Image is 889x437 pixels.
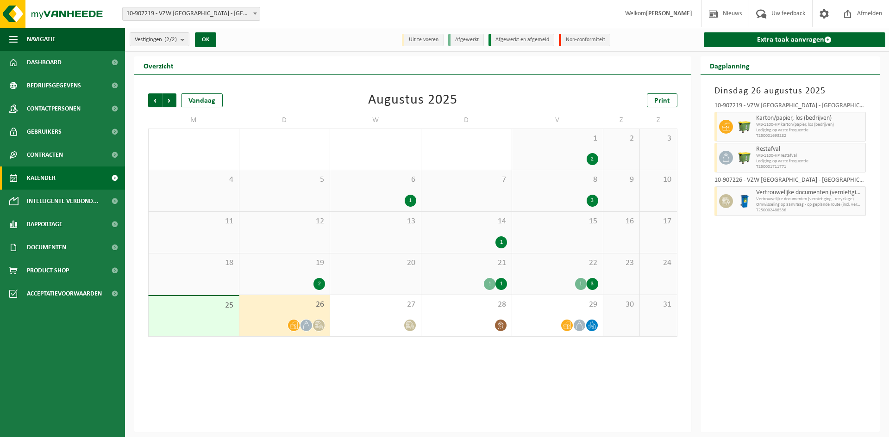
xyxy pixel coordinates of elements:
[488,34,554,46] li: Afgewerkt en afgemeld
[495,278,507,290] div: 1
[587,278,598,290] div: 3
[756,208,864,213] span: T250002488536
[495,236,507,248] div: 1
[654,97,670,105] span: Print
[426,258,507,268] span: 21
[701,56,759,74] h2: Dagplanning
[239,112,331,129] td: D
[608,216,635,227] span: 16
[645,258,672,268] span: 24
[704,32,886,47] a: Extra taak aanvragen
[587,195,598,207] div: 3
[714,177,866,186] div: 10-907226 - VZW [GEOGRAPHIC_DATA] - [GEOGRAPHIC_DATA]
[756,197,864,202] span: Vertrouwelijke documenten (vernietiging - recyclage)
[27,213,63,236] span: Rapportage
[130,32,189,46] button: Vestigingen(2/2)
[756,153,864,159] span: WB-1100-HP restafval
[335,216,416,227] span: 13
[640,112,677,129] td: Z
[148,93,162,107] span: Vorige
[603,112,640,129] td: Z
[27,51,62,74] span: Dashboard
[421,112,513,129] td: D
[647,93,677,107] a: Print
[335,258,416,268] span: 20
[517,216,598,227] span: 15
[27,282,102,305] span: Acceptatievoorwaarden
[27,259,69,282] span: Product Shop
[575,278,587,290] div: 1
[244,175,326,185] span: 5
[608,134,635,144] span: 2
[517,300,598,310] span: 29
[738,120,751,134] img: WB-1100-HPE-GN-51
[645,134,672,144] span: 3
[153,258,234,268] span: 18
[153,175,234,185] span: 4
[122,7,260,21] span: 10-907219 - VZW SINT-LIEVENSPOORT - GENT
[195,32,216,47] button: OK
[448,34,484,46] li: Afgewerkt
[27,28,56,51] span: Navigatie
[645,300,672,310] span: 31
[608,175,635,185] span: 9
[714,84,866,98] h3: Dinsdag 26 augustus 2025
[163,93,176,107] span: Volgende
[164,37,177,43] count: (2/2)
[756,115,864,122] span: Karton/papier, los (bedrijven)
[402,34,444,46] li: Uit te voeren
[134,56,183,74] h2: Overzicht
[426,175,507,185] span: 7
[484,278,495,290] div: 1
[27,236,66,259] span: Documenten
[756,202,864,208] span: Omwisseling op aanvraag - op geplande route (incl. verwerking)
[330,112,421,129] td: W
[714,103,866,112] div: 10-907219 - VZW [GEOGRAPHIC_DATA] - [GEOGRAPHIC_DATA]
[313,278,325,290] div: 2
[756,189,864,197] span: Vertrouwelijke documenten (vernietiging - recyclage)
[244,300,326,310] span: 26
[27,120,62,143] span: Gebruikers
[646,10,692,17] strong: [PERSON_NAME]
[27,190,99,213] span: Intelligente verbond...
[426,300,507,310] span: 28
[517,134,598,144] span: 1
[405,195,416,207] div: 1
[645,216,672,227] span: 17
[27,143,63,166] span: Contracten
[27,74,81,97] span: Bedrijfsgegevens
[756,159,864,164] span: Lediging op vaste frequentie
[517,175,598,185] span: 8
[517,258,598,268] span: 22
[135,33,177,47] span: Vestigingen
[756,122,864,128] span: WB-1100-HP karton/papier, los (bedrijven)
[148,112,239,129] td: M
[123,7,260,20] span: 10-907219 - VZW SINT-LIEVENSPOORT - GENT
[756,128,864,133] span: Lediging op vaste frequentie
[181,93,223,107] div: Vandaag
[756,164,864,170] span: T250001711771
[426,216,507,227] span: 14
[244,258,326,268] span: 19
[756,133,864,139] span: T250001693282
[738,194,751,208] img: WB-0240-HPE-BE-09
[587,153,598,165] div: 2
[608,258,635,268] span: 23
[27,166,56,190] span: Kalender
[335,175,416,185] span: 6
[756,146,864,153] span: Restafval
[153,301,234,311] span: 25
[608,300,635,310] span: 30
[559,34,610,46] li: Non-conformiteit
[335,300,416,310] span: 27
[153,216,234,227] span: 11
[368,93,457,107] div: Augustus 2025
[738,151,751,165] img: WB-1100-HPE-GN-51
[512,112,603,129] td: V
[27,97,81,120] span: Contactpersonen
[645,175,672,185] span: 10
[244,216,326,227] span: 12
